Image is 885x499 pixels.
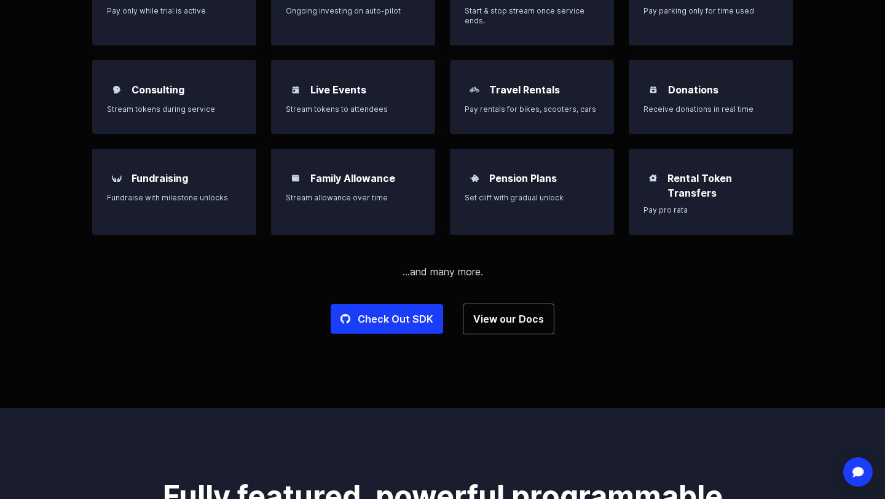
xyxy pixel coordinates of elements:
p: Stream tokens to attendees [286,104,420,114]
p: Pay parking only for time used [643,6,778,16]
p: Stream allowance over time [286,193,420,203]
p: Fundraise with milestone unlocks [107,193,242,203]
img: Travel Rentals [467,82,482,97]
a: View our Docs [463,304,554,334]
a: Check Out SDK [331,304,443,334]
p: Stream tokens during service [107,104,242,114]
h3: Travel Rentals [489,82,560,97]
img: Consulting [109,82,124,97]
img: Pension Plans [467,171,482,186]
img: Family Allowance [288,171,303,186]
h3: Pension Plans [489,171,557,186]
p: Set cliff with gradual unlock [465,193,599,203]
p: Ongoing investing on auto-pilot [286,6,420,16]
div: Open Intercom Messenger [843,457,873,487]
h3: Consulting [132,82,184,97]
p: Receive donations in real time [643,104,778,114]
img: Donations [646,82,661,97]
p: Pay pro rata [643,205,778,215]
h3: Rental Token Transfers [667,171,778,200]
img: Rental Token Transfers [646,171,660,185]
p: ...and many more. [92,264,793,279]
p: Start & stop stream once service ends. [465,6,599,26]
h3: Fundraising [132,171,188,186]
p: Pay rentals for bikes, scooters, cars [465,104,599,114]
img: Live Events [288,82,303,97]
h3: Donations [668,82,718,97]
h3: Live Events [310,82,366,97]
h3: Family Allowance [310,171,395,186]
p: Pay only while trial is active [107,6,242,16]
img: Fundraising [109,171,124,186]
